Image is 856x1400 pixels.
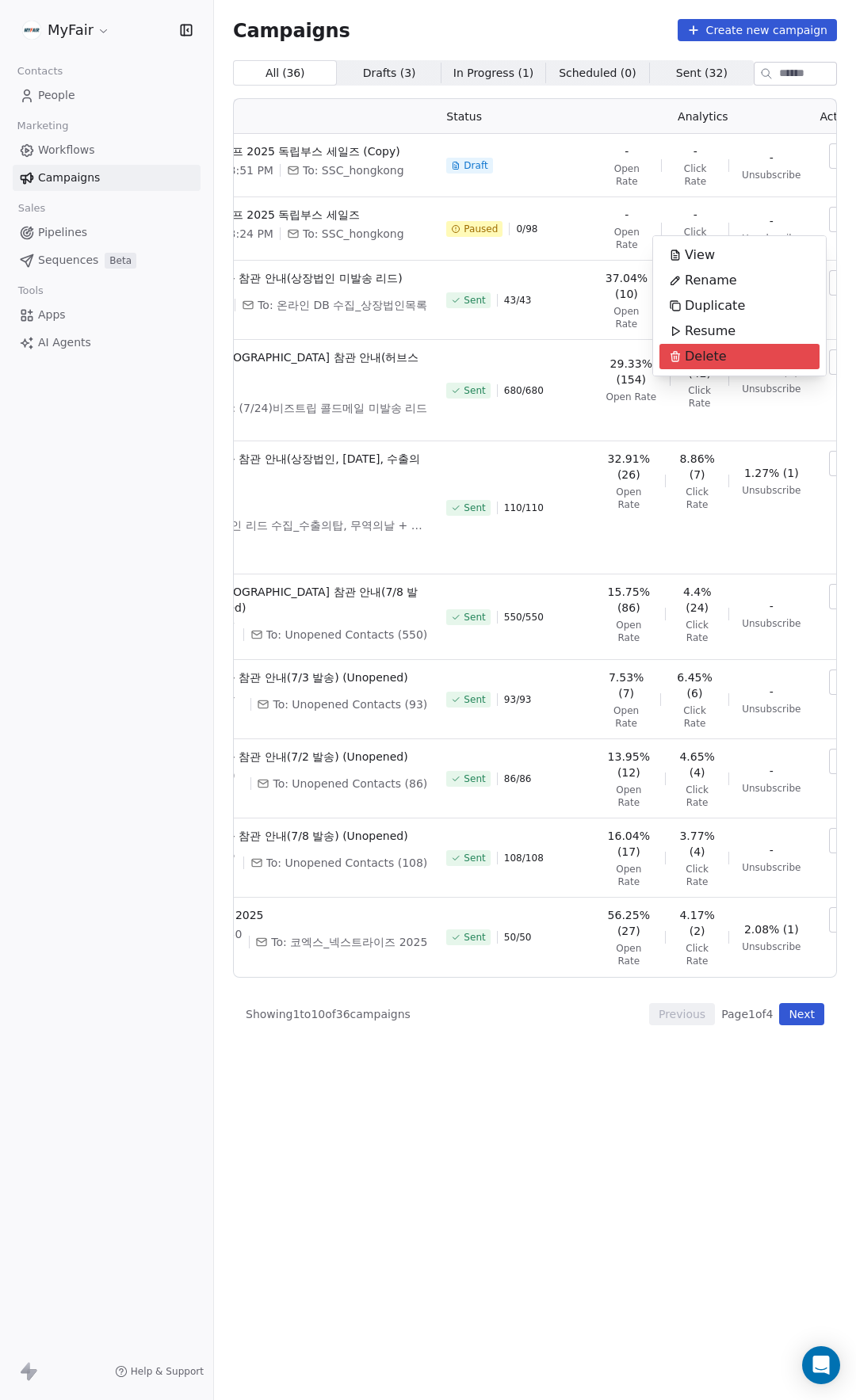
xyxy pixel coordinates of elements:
[659,242,820,369] div: Suggestions
[685,322,736,341] span: Resume
[685,347,727,366] span: Delete
[685,271,737,290] span: Rename
[685,246,715,265] span: View
[685,296,745,315] span: Duplicate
